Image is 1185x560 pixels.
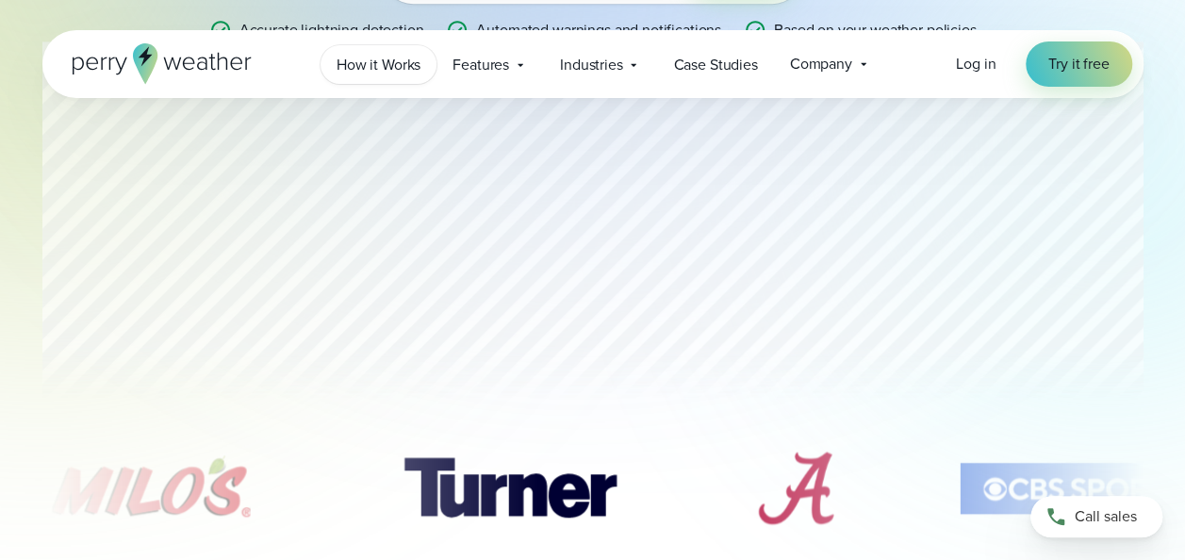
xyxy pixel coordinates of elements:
[17,441,285,535] img: Milos.svg
[337,54,420,76] span: How it Works
[734,441,858,535] div: 6 of 11
[673,54,757,76] span: Case Studies
[734,441,858,535] img: University-of-Alabama.svg
[239,19,424,41] p: Accurate lightning detection
[375,441,643,535] img: Turner-Construction_1.svg
[956,53,996,75] a: Log in
[321,45,436,84] a: How it Works
[1030,496,1162,537] a: Call sales
[42,441,1144,545] div: slideshow
[453,54,509,76] span: Features
[17,441,285,535] div: 4 of 11
[560,54,623,76] span: Industries
[1075,505,1137,528] span: Call sales
[476,19,721,41] p: Automated warnings and notifications
[1026,41,1131,87] a: Try it free
[657,45,773,84] a: Case Studies
[774,19,976,41] p: Based on your weather policies
[375,441,643,535] div: 5 of 11
[790,53,852,75] span: Company
[1048,53,1109,75] span: Try it free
